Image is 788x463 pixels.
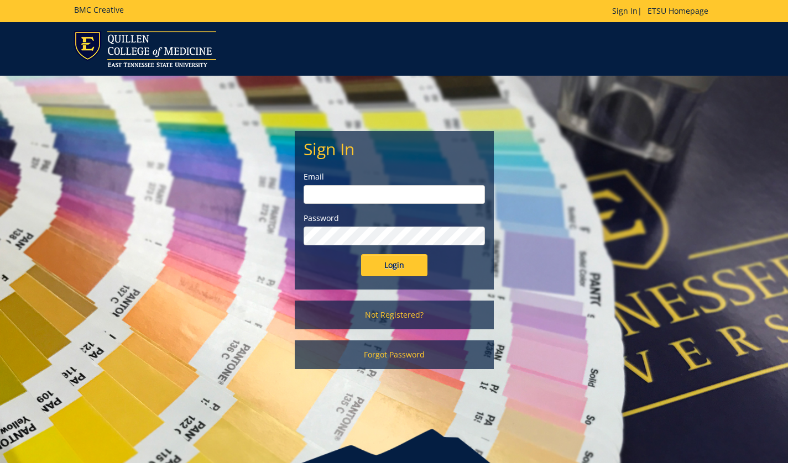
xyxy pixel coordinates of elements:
label: Email [304,171,485,182]
img: ETSU logo [74,31,216,67]
a: Forgot Password [295,340,494,369]
input: Login [361,254,427,276]
h5: BMC Creative [74,6,124,14]
p: | [612,6,714,17]
a: Not Registered? [295,301,494,329]
h2: Sign In [304,140,485,158]
a: ETSU Homepage [642,6,714,16]
a: Sign In [612,6,638,16]
label: Password [304,213,485,224]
